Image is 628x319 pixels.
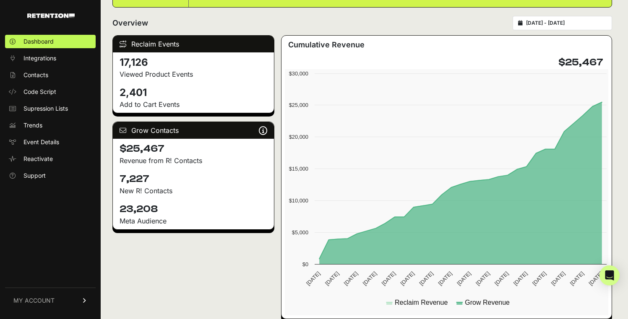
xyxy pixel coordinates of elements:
span: Event Details [23,138,59,146]
span: Integrations [23,54,56,62]
a: Integrations [5,52,96,65]
div: Meta Audience [120,216,267,226]
img: Retention.com [27,13,75,18]
text: $10,000 [289,197,308,204]
a: Code Script [5,85,96,99]
text: $0 [302,261,308,267]
span: Contacts [23,71,48,79]
text: $30,000 [289,70,308,77]
p: Revenue from R! Contacts [120,156,267,166]
a: Supression Lists [5,102,96,115]
p: Viewed Product Events [120,69,267,79]
a: Contacts [5,68,96,82]
span: Support [23,171,46,180]
div: Reclaim Events [113,36,274,52]
div: Open Intercom Messenger [599,265,620,285]
text: [DATE] [493,270,510,287]
text: [DATE] [569,270,585,287]
span: Trends [23,121,42,130]
h2: Overview [112,17,148,29]
h3: Cumulative Revenue [288,39,365,51]
text: [DATE] [588,270,604,287]
div: Grow Contacts [113,122,274,139]
text: Reclaim Revenue [395,299,448,306]
text: $20,000 [289,134,308,140]
p: New R! Contacts [120,186,267,196]
text: [DATE] [418,270,435,287]
span: Supression Lists [23,104,68,113]
text: $5,000 [292,229,308,236]
span: Code Script [23,88,56,96]
span: Dashboard [23,37,54,46]
span: MY ACCOUNT [13,296,55,305]
h4: 17,126 [120,56,267,69]
a: Dashboard [5,35,96,48]
a: Event Details [5,135,96,149]
text: [DATE] [305,270,321,287]
text: [DATE] [475,270,491,287]
text: Grow Revenue [465,299,510,306]
h4: $25,467 [558,56,603,69]
text: [DATE] [550,270,566,287]
span: Reactivate [23,155,53,163]
text: [DATE] [343,270,359,287]
text: [DATE] [362,270,378,287]
text: [DATE] [399,270,416,287]
a: MY ACCOUNT [5,288,96,313]
a: Support [5,169,96,182]
a: Reactivate [5,152,96,166]
text: [DATE] [531,270,547,287]
text: [DATE] [437,270,453,287]
text: [DATE] [512,270,529,287]
h4: $25,467 [120,142,267,156]
text: $15,000 [289,166,308,172]
a: Trends [5,119,96,132]
h4: 23,208 [120,202,267,216]
p: Add to Cart Events [120,99,267,109]
h4: 7,227 [120,172,267,186]
text: [DATE] [456,270,472,287]
h4: 2,401 [120,86,267,99]
text: [DATE] [324,270,340,287]
text: $25,000 [289,102,308,108]
text: [DATE] [380,270,397,287]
